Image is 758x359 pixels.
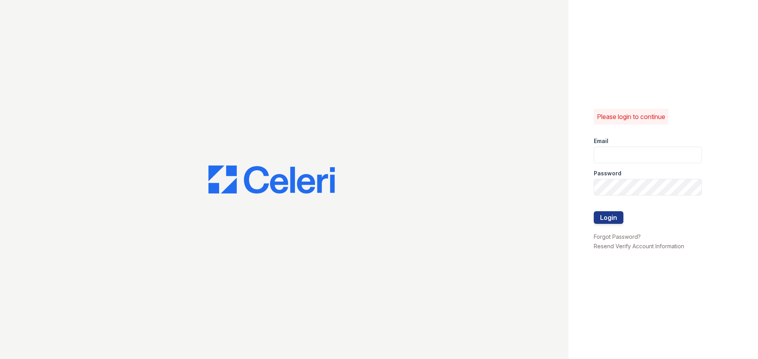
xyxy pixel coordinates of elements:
button: Login [594,211,623,224]
img: CE_Logo_Blue-a8612792a0a2168367f1c8372b55b34899dd931a85d93a1a3d3e32e68fde9ad4.png [208,166,335,194]
a: Resend Verify Account Information [594,243,684,249]
label: Email [594,137,608,145]
label: Password [594,169,621,177]
a: Forgot Password? [594,233,641,240]
p: Please login to continue [597,112,665,121]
